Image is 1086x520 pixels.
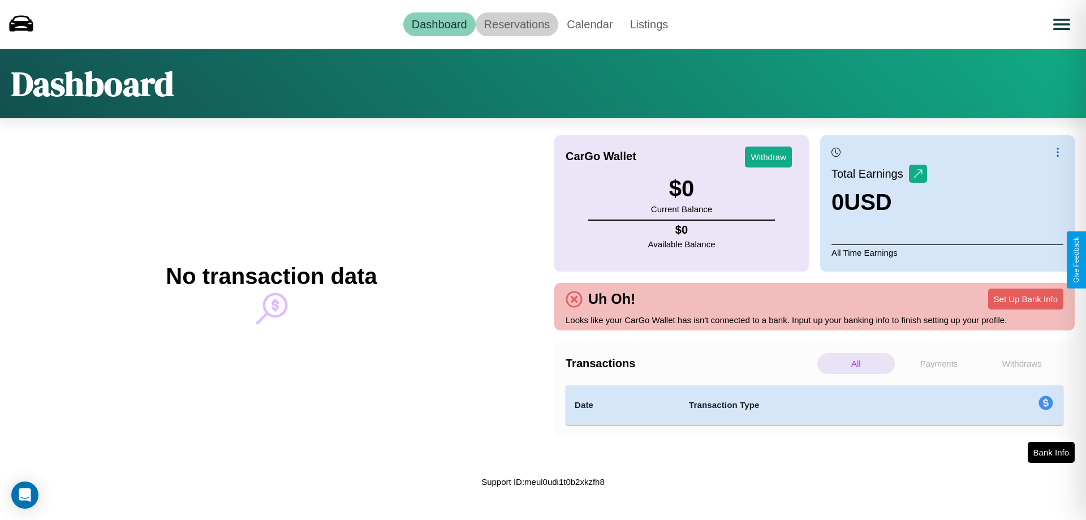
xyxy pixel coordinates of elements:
button: Bank Info [1028,442,1075,463]
p: All [817,353,895,374]
table: simple table [566,385,1063,425]
h4: Transaction Type [689,398,946,412]
h4: Date [575,398,671,412]
h3: 0 USD [831,190,927,215]
h4: $ 0 [648,224,716,237]
h3: $ 0 [651,176,712,201]
p: All Time Earnings [831,244,1063,260]
p: Withdraws [983,353,1061,374]
h4: Uh Oh! [583,291,641,307]
div: Give Feedback [1072,237,1080,283]
h1: Dashboard [11,61,174,107]
button: Withdraw [745,147,792,167]
h4: CarGo Wallet [566,150,636,163]
a: Dashboard [403,12,476,36]
a: Calendar [558,12,621,36]
p: Support ID: meul0udi1t0b2xkzfh8 [481,474,605,489]
button: Open menu [1046,8,1078,40]
a: Reservations [476,12,559,36]
a: Listings [621,12,676,36]
p: Payments [900,353,978,374]
button: Set Up Bank Info [988,289,1063,310]
p: Current Balance [651,201,712,217]
p: Available Balance [648,237,716,252]
h4: Transactions [566,357,815,370]
p: Total Earnings [831,164,909,184]
div: Open Intercom Messenger [11,482,38,509]
h2: No transaction data [166,264,377,289]
p: Looks like your CarGo Wallet has isn't connected to a bank. Input up your banking info to finish ... [566,312,1063,328]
